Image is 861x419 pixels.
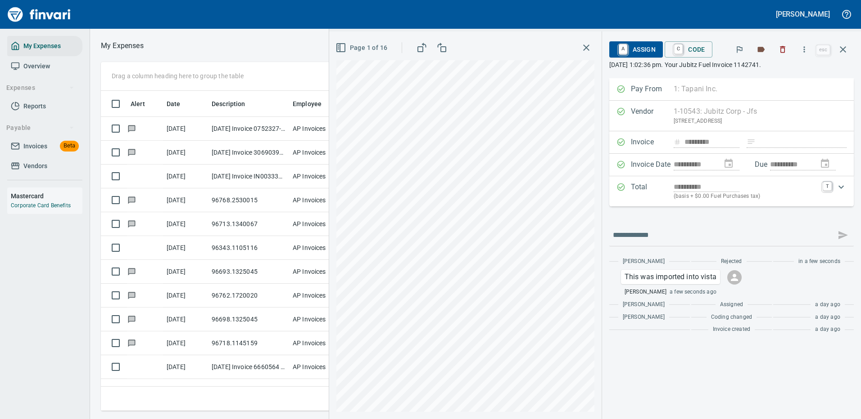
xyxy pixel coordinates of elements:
button: CCode [665,41,712,58]
span: a day ago [815,300,840,309]
td: [DATE] [163,165,208,188]
button: Flag [730,40,749,59]
td: AP Invoices [289,331,357,355]
button: Labels [751,40,771,59]
span: [PERSON_NAME] [623,257,665,266]
span: [PERSON_NAME] [623,313,665,322]
span: This records your message into the invoice and notifies anyone mentioned [832,224,854,246]
span: Has messages [127,316,136,322]
button: Payable [3,120,78,136]
td: 614003 [208,379,289,403]
td: AP Invoices [289,355,357,379]
a: Reports [7,96,82,116]
div: Expand [609,176,854,206]
td: [DATE] [163,141,208,165]
span: Date [167,98,181,109]
span: [PERSON_NAME] [623,300,665,309]
td: [DATE] [163,355,208,379]
td: [DATE] [163,117,208,141]
td: [DATE] [163,379,208,403]
button: Page 1 of 16 [334,40,391,56]
td: AP Invoices [289,284,357,308]
span: Invoice created [713,325,751,334]
button: Discard [773,40,793,59]
span: Has messages [127,340,136,346]
span: Code [672,42,705,57]
a: Vendors [7,156,82,176]
span: Coding changed [711,313,752,322]
td: AP Invoices [289,141,357,165]
button: Expenses [3,80,78,96]
a: esc [816,45,830,55]
td: AP Invoices [289,260,357,284]
span: Assigned [720,300,743,309]
td: [DATE] Invoice 6660564 from Superior Tire Service, Inc (1-10991) [208,355,289,379]
span: Has messages [127,125,136,131]
td: [DATE] [163,260,208,284]
td: AP Invoices [289,117,357,141]
span: Has messages [127,268,136,274]
td: 96713.1340067 [208,212,289,236]
span: Reports [23,101,46,112]
td: [DATE] [163,308,208,331]
td: AP Invoices [289,165,357,188]
p: Total [631,182,674,201]
button: More [794,40,814,59]
a: A [619,44,627,54]
span: Vendors [23,160,47,172]
span: Expenses [6,82,74,94]
button: [PERSON_NAME] [774,7,832,21]
span: Page 1 of 16 [337,42,388,53]
p: (basis + $0.00 Fuel Purchases tax) [674,192,817,201]
p: Drag a column heading here to group the table [112,71,244,80]
span: Has messages [127,221,136,227]
a: Overview [7,56,82,76]
span: a day ago [815,325,840,334]
p: My Expenses [101,40,144,51]
td: AP Invoices [289,188,357,212]
td: 96718.1145159 [208,331,289,355]
a: InvoicesBeta [7,136,82,156]
span: Has messages [127,197,136,203]
span: Overview [23,61,50,72]
span: Rejected [721,257,742,266]
h5: [PERSON_NAME] [776,9,830,19]
div: Click for options [621,270,720,284]
span: Date [167,98,192,109]
td: [DATE] Invoice 3069039647 from BP Products North America Inc. (1-39953) [208,141,289,165]
td: AP Invoices [289,212,357,236]
span: Has messages [127,292,136,298]
span: a day ago [815,313,840,322]
td: 96698.1325045 [208,308,289,331]
img: Finvari [5,4,73,25]
td: AP Invoices [289,236,357,260]
td: [DATE] [163,236,208,260]
span: Payable [6,122,74,134]
span: Description [212,98,245,109]
td: 96693.1325045 [208,260,289,284]
span: My Expenses [23,40,61,52]
td: [DATE] Invoice IN003332960 from [GEOGRAPHIC_DATA] Equipment Co. (1-11113) [208,165,289,188]
h6: Mastercard [11,191,82,201]
td: 96343.1105116 [208,236,289,260]
td: [DATE] [163,331,208,355]
span: a few seconds ago [670,288,716,297]
span: Description [212,98,257,109]
span: Has messages [127,149,136,155]
p: [DATE] 1:02:36 pm. Your Jubitz Fuel Invoice 1142741. [609,60,854,69]
span: [PERSON_NAME] [625,288,666,297]
span: in a few seconds [798,257,840,266]
td: [DATE] [163,188,208,212]
span: Assign [616,42,656,57]
a: Corporate Card Benefits [11,202,71,209]
td: 96768.2530015 [208,188,289,212]
p: This was imported into vista [625,272,716,282]
td: [DATE] [163,284,208,308]
a: My Expenses [7,36,82,56]
span: Alert [131,98,145,109]
span: Alert [131,98,157,109]
td: AP Invoices [289,379,357,403]
td: AP Invoices [289,308,357,331]
td: 96762.1720020 [208,284,289,308]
